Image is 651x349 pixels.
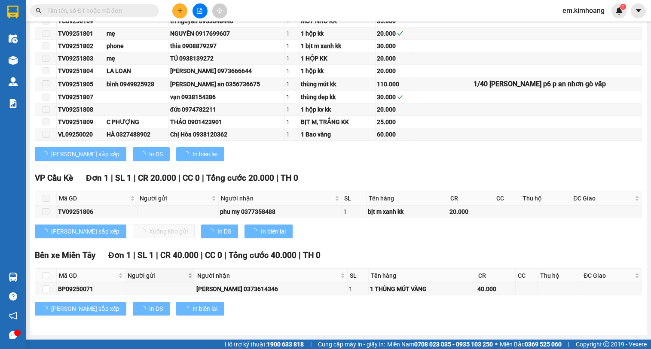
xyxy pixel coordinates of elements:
div: đức 0974782211 [170,105,284,114]
th: CC [494,191,520,206]
div: 20.000 [449,207,493,216]
div: VL09250020 [58,130,104,139]
span: loading [42,151,51,157]
span: Miền Bắc [500,340,562,349]
img: warehouse-icon [9,34,18,43]
span: em.kimhoang [556,5,611,16]
span: | [156,250,158,260]
div: 1 hộp kk [301,29,374,38]
div: 110.000 [377,79,410,89]
span: VP [PERSON_NAME] ([GEOGRAPHIC_DATA]) [3,29,86,45]
span: Mã GD [59,271,116,280]
div: BỊT M, TRẮNG KK [301,117,374,127]
div: 40.000 [477,284,514,294]
span: | [224,250,226,260]
div: BP09250071 [58,284,124,294]
span: In biên lai [261,227,286,236]
span: Hỗ trợ kỹ thuật: [225,340,304,349]
div: phone [107,41,167,51]
div: 1 Bao vàng [301,130,374,139]
button: [PERSON_NAME] sắp xếp [35,302,126,316]
div: thia 0908879297 [170,41,284,51]
span: question-circle [9,292,17,300]
span: Người nhận [197,271,339,280]
div: 60.000 [377,130,410,139]
div: C PHƯỢNG [107,117,167,127]
th: SL [348,269,369,283]
span: Người nhận [221,194,333,203]
div: 1 hộp kk [301,66,374,76]
span: In DS [149,149,163,159]
div: 1 [286,92,298,102]
span: ĐC Giao [573,194,633,203]
span: SL 1 [115,173,131,183]
strong: 1900 633 818 [267,341,304,348]
div: thùng dẹp kk [301,92,374,102]
td: TV09251808 [57,103,105,116]
div: [PERSON_NAME] 0373614346 [196,284,346,294]
div: TV09251803 [58,54,104,63]
span: Đơn 1 [108,250,131,260]
span: loading [140,151,149,157]
span: Tổng cước 40.000 [229,250,296,260]
th: Tên hàng [367,191,448,206]
span: In DS [149,304,163,313]
div: 1 [286,29,298,38]
button: In biên lai [176,147,224,161]
span: plus [177,8,183,14]
td: TV09251803 [57,52,105,65]
span: Người gửi [128,271,186,280]
div: vạn 0938154386 [170,92,284,102]
th: SL [342,191,367,206]
strong: 0369 525 060 [525,341,562,348]
span: Cung cấp máy in - giấy in: [318,340,385,349]
strong: BIÊN NHẬN GỬI HÀNG [29,5,100,13]
span: loading [183,151,193,157]
div: THẢO 0901423901 [170,117,284,127]
span: loading [251,228,261,234]
button: Xuống kho gửi [133,225,195,238]
span: SL 1 [138,250,154,260]
span: loading [140,306,149,312]
td: TV09251807 [57,91,105,103]
div: mẹ [107,54,167,63]
span: | [299,250,301,260]
div: 1 [286,117,298,127]
td: BP09250071 [57,283,125,295]
span: In DS [217,227,231,236]
div: 1 hộp kv kk [301,105,374,114]
div: Chị Hòa 0938120362 [170,130,284,139]
button: In biên lai [245,225,293,238]
input: Tìm tên, số ĐT hoặc mã đơn [47,6,149,15]
span: | [111,173,113,183]
span: [PERSON_NAME] sắp xếp [51,227,119,236]
div: 1 [343,207,365,216]
th: CC [516,269,538,283]
span: CR 40.000 [160,250,199,260]
div: 1 bịt m xanh kk [301,41,374,51]
span: | [276,173,278,183]
td: TV09251809 [57,116,105,128]
div: bình 0949825928 [107,79,167,89]
div: 1 HỘP KK [301,54,374,63]
img: warehouse-icon [9,56,18,65]
th: Thu hộ [520,191,571,206]
th: Thu hộ [538,269,581,283]
div: TV09251809 [58,117,104,127]
th: Tên hàng [369,269,476,283]
span: CC 0 [183,173,200,183]
img: logo-vxr [7,6,18,18]
span: TH 0 [303,250,321,260]
sup: 1 [620,4,626,10]
div: TV09251802 [58,41,104,51]
div: 30.000 [377,41,410,51]
span: search [36,8,42,14]
div: TV09251805 [58,79,104,89]
th: CR [448,191,495,206]
td: TV09251802 [57,40,105,52]
div: 1 [286,130,298,139]
button: plus [172,3,187,18]
img: warehouse-icon [9,77,18,86]
span: In biên lai [193,149,217,159]
span: check [397,94,403,100]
